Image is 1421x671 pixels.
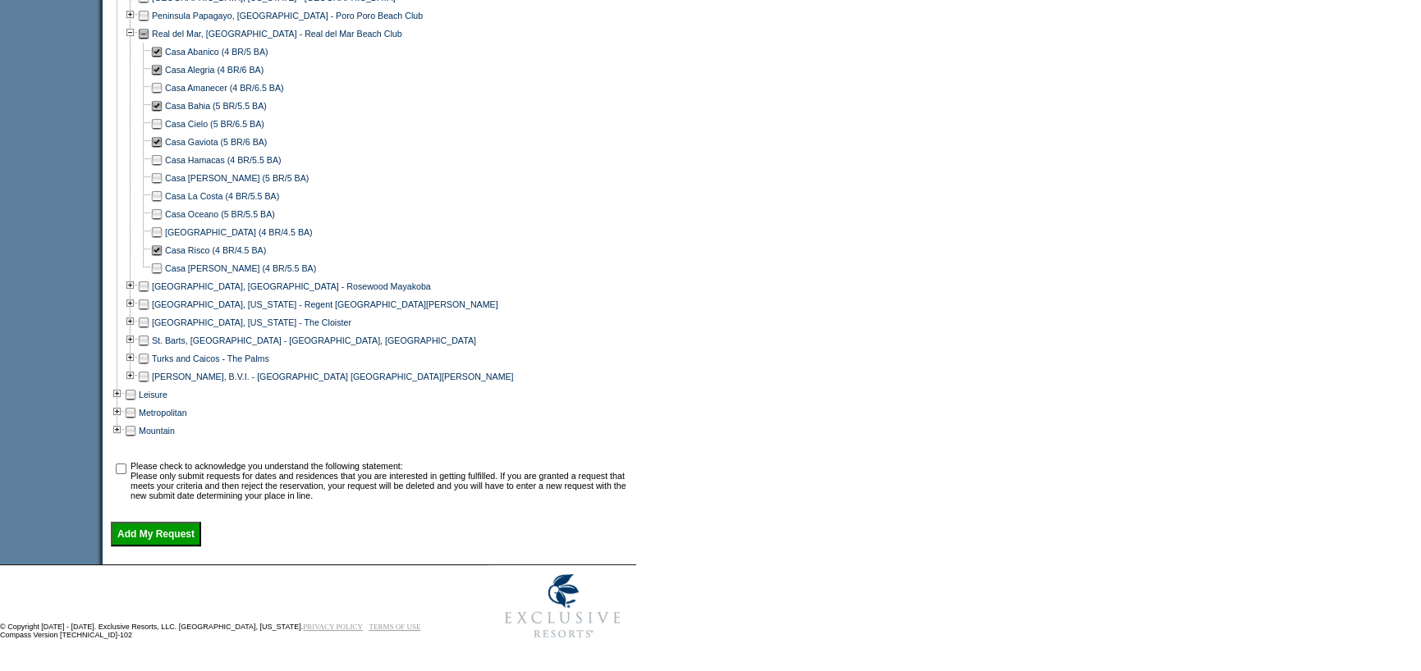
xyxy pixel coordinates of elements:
[165,155,282,165] a: Casa Hamacas (4 BR/5.5 BA)
[165,209,275,219] a: Casa Oceano (5 BR/5.5 BA)
[139,390,167,399] a: Leisure
[165,83,284,93] a: Casa Amanecer (4 BR/6.5 BA)
[303,623,363,631] a: PRIVACY POLICY
[139,408,187,418] a: Metropolitan
[152,281,431,291] a: [GEOGRAPHIC_DATA], [GEOGRAPHIC_DATA] - Rosewood Mayakoba
[165,173,309,183] a: Casa [PERSON_NAME] (5 BR/5 BA)
[165,47,268,57] a: Casa Abanico (4 BR/5 BA)
[152,29,402,39] a: Real del Mar, [GEOGRAPHIC_DATA] - Real del Mar Beach Club
[131,461,630,500] td: Please check to acknowledge you understand the following statement: Please only submit requests f...
[489,565,636,647] img: Exclusive Resorts
[152,354,269,363] a: Turks and Caicos - The Palms
[165,227,313,237] a: [GEOGRAPHIC_DATA] (4 BR/4.5 BA)
[152,11,423,21] a: Peninsula Papagayo, [GEOGRAPHIC_DATA] - Poro Poro Beach Club
[152,299,498,309] a: [GEOGRAPHIC_DATA], [US_STATE] - Regent [GEOGRAPHIC_DATA][PERSON_NAME]
[165,263,316,273] a: Casa [PERSON_NAME] (4 BR/5.5 BA)
[152,372,514,381] a: [PERSON_NAME], B.V.I. - [GEOGRAPHIC_DATA] [GEOGRAPHIC_DATA][PERSON_NAME]
[165,191,279,201] a: Casa La Costa (4 BR/5.5 BA)
[139,426,175,436] a: Mountain
[165,119,264,129] a: Casa Cielo (5 BR/6.5 BA)
[165,137,267,147] a: Casa Gaviota (5 BR/6 BA)
[111,522,201,546] input: Add My Request
[165,65,264,75] a: Casa Alegria (4 BR/6 BA)
[165,245,266,255] a: Casa Risco (4 BR/4.5 BA)
[152,335,476,345] a: St. Barts, [GEOGRAPHIC_DATA] - [GEOGRAPHIC_DATA], [GEOGRAPHIC_DATA]
[152,317,351,327] a: [GEOGRAPHIC_DATA], [US_STATE] - The Cloister
[369,623,421,631] a: TERMS OF USE
[165,101,267,111] a: Casa Bahia (5 BR/5.5 BA)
